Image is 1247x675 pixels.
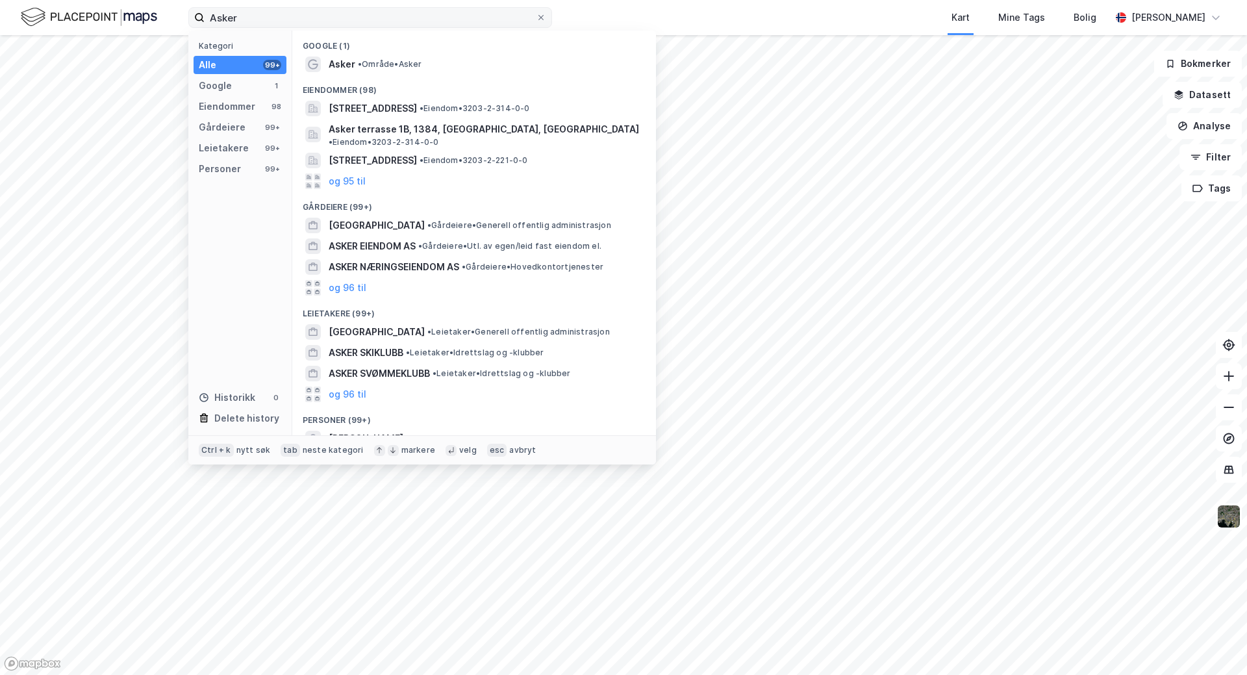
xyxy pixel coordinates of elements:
[329,324,425,340] span: [GEOGRAPHIC_DATA]
[1182,613,1247,675] iframe: Chat Widget
[420,103,530,114] span: Eiendom • 3203-2-314-0-0
[427,220,611,231] span: Gårdeiere • Generell offentlig administrasjon
[420,155,528,166] span: Eiendom • 3203-2-221-0-0
[329,280,366,296] button: og 96 til
[281,444,300,457] div: tab
[459,445,477,455] div: velg
[427,327,610,337] span: Leietaker • Generell offentlig administrasjon
[1181,175,1242,201] button: Tags
[292,298,656,322] div: Leietakere (99+)
[1131,10,1205,25] div: [PERSON_NAME]
[433,368,436,378] span: •
[1074,10,1096,25] div: Bolig
[329,137,439,147] span: Eiendom • 3203-2-314-0-0
[292,405,656,428] div: Personer (99+)
[462,262,466,272] span: •
[358,59,362,69] span: •
[329,137,333,147] span: •
[271,101,281,112] div: 98
[1179,144,1242,170] button: Filter
[329,345,403,361] span: ASKER SKIKLUBB
[1216,504,1241,529] img: 9k=
[199,444,234,457] div: Ctrl + k
[199,78,232,94] div: Google
[199,161,241,177] div: Personer
[329,153,417,168] span: [STREET_ADDRESS]
[1166,113,1242,139] button: Analyse
[292,192,656,215] div: Gårdeiere (99+)
[205,8,536,27] input: Søk på adresse, matrikkel, gårdeiere, leietakere eller personer
[329,259,459,275] span: ASKER NÆRINGSEIENDOM AS
[1154,51,1242,77] button: Bokmerker
[418,241,422,251] span: •
[329,431,403,446] span: [PERSON_NAME]
[406,348,544,358] span: Leietaker • Idrettslag og -klubber
[199,390,255,405] div: Historikk
[199,140,249,156] div: Leietakere
[401,445,435,455] div: markere
[263,122,281,133] div: 99+
[406,433,410,443] span: •
[509,445,536,455] div: avbryt
[420,155,423,165] span: •
[329,57,355,72] span: Asker
[427,220,431,230] span: •
[271,392,281,403] div: 0
[406,348,410,357] span: •
[329,366,430,381] span: ASKER SVØMMEKLUBB
[271,81,281,91] div: 1
[199,120,246,135] div: Gårdeiere
[199,99,255,114] div: Eiendommer
[329,173,366,189] button: og 95 til
[420,103,423,113] span: •
[329,101,417,116] span: [STREET_ADDRESS]
[358,59,422,70] span: Område • Asker
[427,327,431,337] span: •
[329,238,416,254] span: ASKER EIENDOM AS
[303,445,364,455] div: neste kategori
[462,262,603,272] span: Gårdeiere • Hovedkontortjenester
[214,411,279,426] div: Delete history
[418,241,601,251] span: Gårdeiere • Utl. av egen/leid fast eiendom el.
[1163,82,1242,108] button: Datasett
[329,121,639,137] span: Asker terrasse 1B, 1384, [GEOGRAPHIC_DATA], [GEOGRAPHIC_DATA]
[951,10,970,25] div: Kart
[4,656,61,671] a: Mapbox homepage
[406,433,470,444] span: Person • [DATE]
[292,75,656,98] div: Eiendommer (98)
[199,57,216,73] div: Alle
[329,387,366,402] button: og 96 til
[21,6,157,29] img: logo.f888ab2527a4732fd821a326f86c7f29.svg
[292,31,656,54] div: Google (1)
[1182,613,1247,675] div: Kontrollprogram for chat
[263,143,281,153] div: 99+
[433,368,571,379] span: Leietaker • Idrettslag og -klubber
[998,10,1045,25] div: Mine Tags
[263,164,281,174] div: 99+
[263,60,281,70] div: 99+
[487,444,507,457] div: esc
[236,445,271,455] div: nytt søk
[329,218,425,233] span: [GEOGRAPHIC_DATA]
[199,41,286,51] div: Kategori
